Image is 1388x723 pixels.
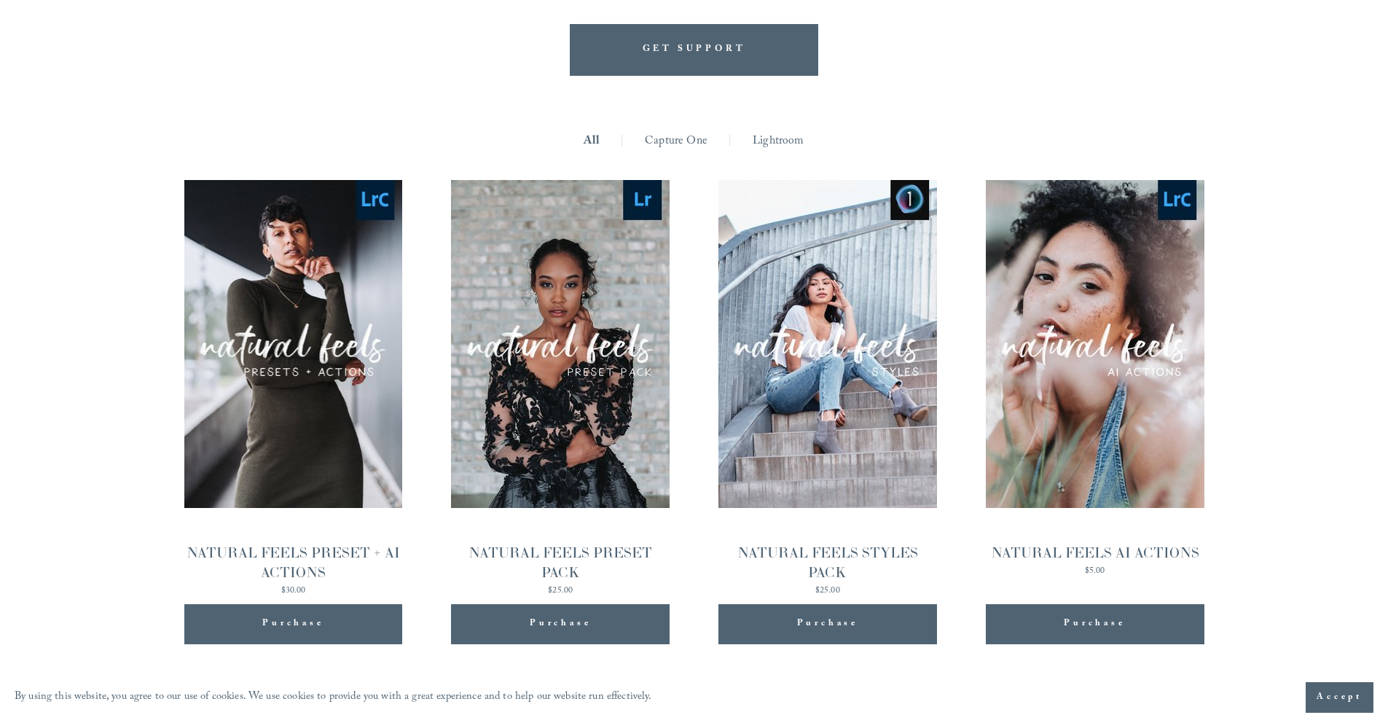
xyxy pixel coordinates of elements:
[184,543,403,582] div: NATURAL FEELS PRESET + AI ACTIONS
[728,130,732,153] span: |
[718,604,937,644] button: Purchase
[570,24,819,76] a: GET SUPPORT
[718,587,937,595] div: $25.00
[991,543,1199,563] div: NATURAL FEELS AI ACTIONS
[184,604,403,644] button: Purchase
[1317,690,1362,705] span: Accept
[986,604,1204,644] button: Purchase
[1306,682,1373,713] button: Accept
[753,130,804,153] a: Lightroom
[986,180,1204,578] a: NATURAL FEELS AI ACTIONS
[718,543,937,582] div: NATURAL FEELS STYLES PACK
[620,130,624,153] span: |
[451,604,670,644] button: Purchase
[1064,615,1125,633] span: Purchase
[184,180,403,598] a: NATURAL FEELS PRESET + AI ACTIONS
[15,687,652,708] p: By using this website, you agree to our use of cookies. We use cookies to provide you with a grea...
[991,567,1199,576] div: $5.00
[451,587,670,595] div: $25.00
[718,180,937,598] a: NATURAL FEELS STYLES PACK
[530,615,591,633] span: Purchase
[451,180,670,598] a: NATURAL FEELS PRESET PACK
[184,587,403,595] div: $30.00
[645,130,707,153] a: Capture One
[262,615,324,633] span: Purchase
[451,543,670,582] div: NATURAL FEELS PRESET PACK
[797,615,858,633] span: Purchase
[584,130,599,153] a: All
